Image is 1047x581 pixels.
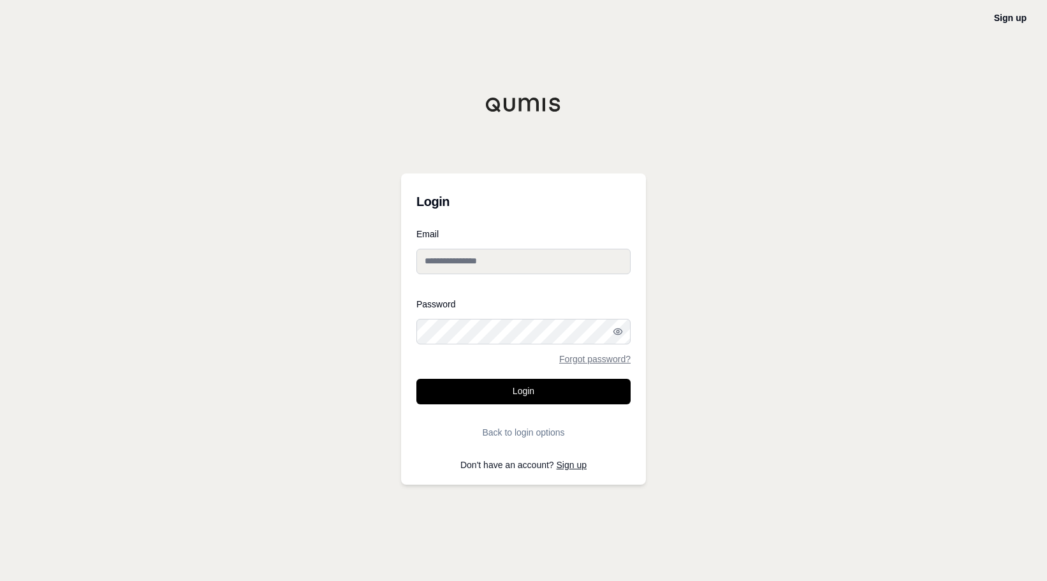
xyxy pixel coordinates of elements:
[559,355,631,364] a: Forgot password?
[416,460,631,469] p: Don't have an account?
[485,97,562,112] img: Qumis
[557,460,587,470] a: Sign up
[416,420,631,445] button: Back to login options
[416,300,631,309] label: Password
[416,189,631,214] h3: Login
[416,230,631,239] label: Email
[994,13,1027,23] a: Sign up
[416,379,631,404] button: Login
